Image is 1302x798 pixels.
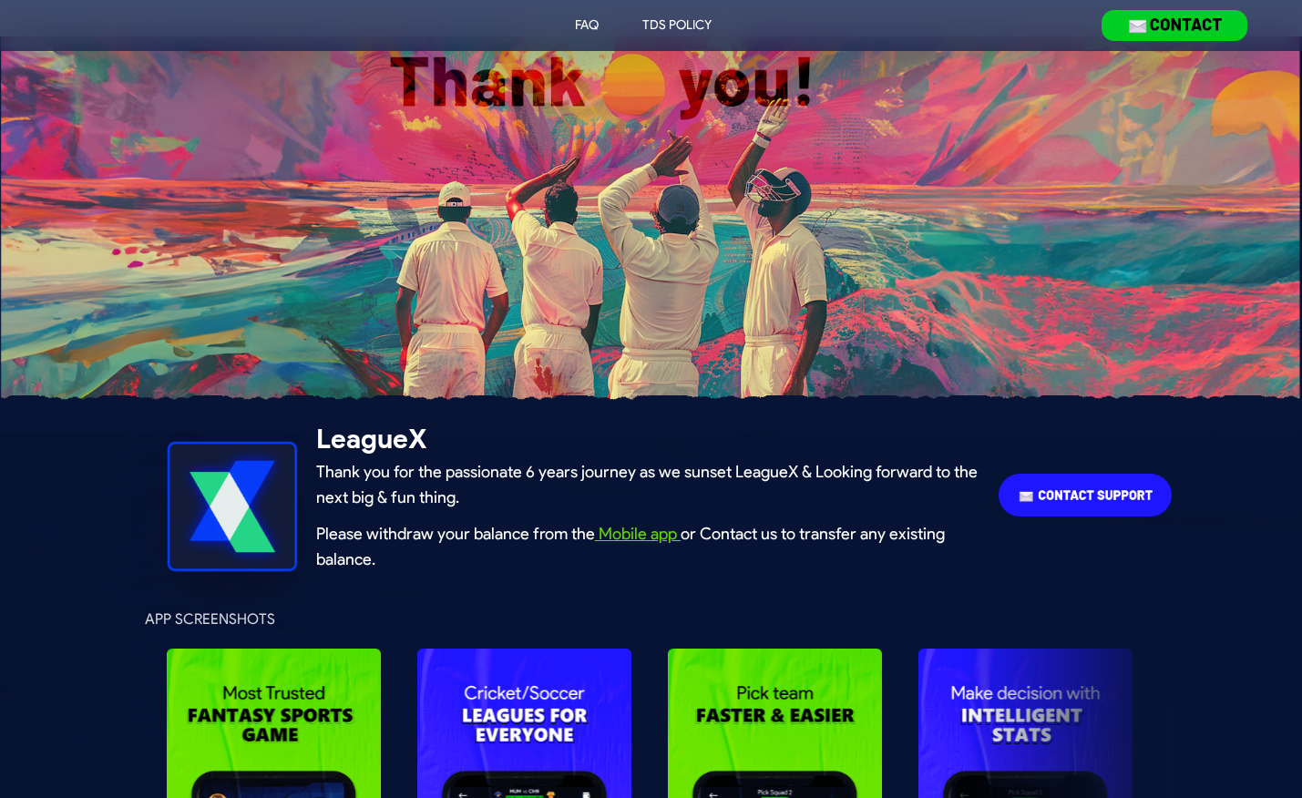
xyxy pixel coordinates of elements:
img: app store [999,474,1172,517]
p: App Screenshots [145,609,275,630]
a: Mobile app [595,524,681,544]
p: Thank you for the passionate 6 years journey as we sunset LeagueX & Looking forward to the next b... [316,459,980,510]
div: TDS Policy [642,16,712,35]
img: download leaguex app [1102,10,1247,40]
img: leagueX App [167,441,298,572]
h1: LeagueX [316,423,980,455]
p: Please withdraw your balance from the or Contact us to transfer any existing balance. [316,521,980,572]
div: FAQ [575,16,599,35]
